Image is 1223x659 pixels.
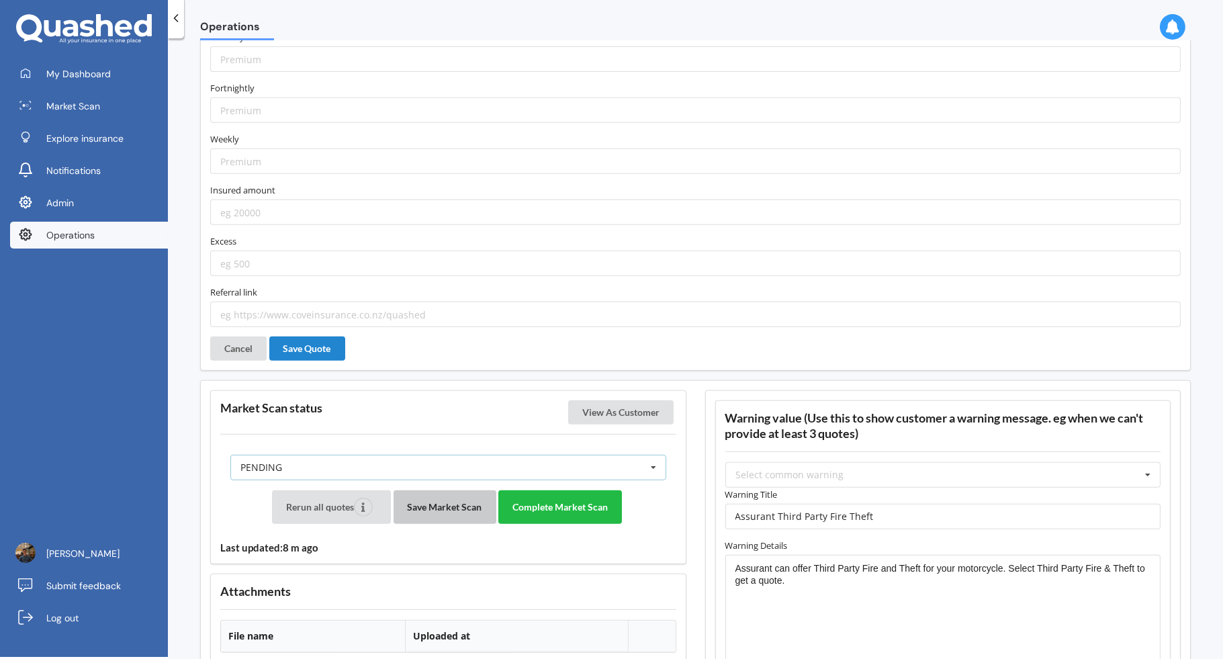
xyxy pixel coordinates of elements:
[46,196,74,210] span: Admin
[272,490,391,524] button: Rerun all quotes
[240,463,282,472] div: PENDING
[210,302,1181,327] input: eg https://www.coveinsurance.co.nz/quashed
[10,157,168,184] a: Notifications
[210,148,1181,174] input: Premium
[394,490,496,524] button: Save Market Scan
[220,584,676,599] h3: Attachments
[200,20,274,38] span: Operations
[736,470,844,480] div: Select common warning
[210,183,1181,197] label: Insured amount
[10,93,168,120] a: Market Scan
[568,400,674,425] button: View As Customer
[498,490,622,524] button: Complete Market Scan
[210,46,1181,72] input: Premium
[210,251,1181,276] input: eg 500
[405,621,628,652] th: Uploaded at
[10,540,168,567] a: [PERSON_NAME]
[725,410,1161,441] h3: Warning value (Use this to show customer a warning message. eg when we can't provide at least 3 q...
[46,99,100,113] span: Market Scan
[10,60,168,87] a: My Dashboard
[10,222,168,249] a: Operations
[568,406,676,419] a: View As Customer
[725,488,1161,501] label: Warning Title
[220,400,322,416] h3: Market Scan status
[210,97,1181,123] input: Premium
[10,189,168,216] a: Admin
[46,164,101,177] span: Notifications
[725,539,1161,552] label: Warning Details
[46,579,121,592] span: Submit feedback
[46,547,120,560] span: [PERSON_NAME]
[46,611,79,625] span: Log out
[46,228,95,242] span: Operations
[210,200,1181,225] input: eg 20000
[10,125,168,152] a: Explore insurance
[10,605,168,631] a: Log out
[725,504,1161,529] input: Warning title...
[210,132,1181,146] label: Weekly
[15,543,36,563] img: ACg8ocJLa-csUtcL-80ItbA20QSwDJeqfJvWfn8fgM9RBEIPTcSLDHdf=s96-c
[10,572,168,599] a: Submit feedback
[210,337,267,361] button: Cancel
[46,67,111,81] span: My Dashboard
[210,234,1181,248] label: Excess
[269,337,345,361] button: Save Quote
[221,621,405,652] th: File name
[220,541,676,554] h4: Last updated: 8 m ago
[210,81,1181,95] label: Fortnightly
[210,285,1181,299] label: Referral link
[46,132,124,145] span: Explore insurance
